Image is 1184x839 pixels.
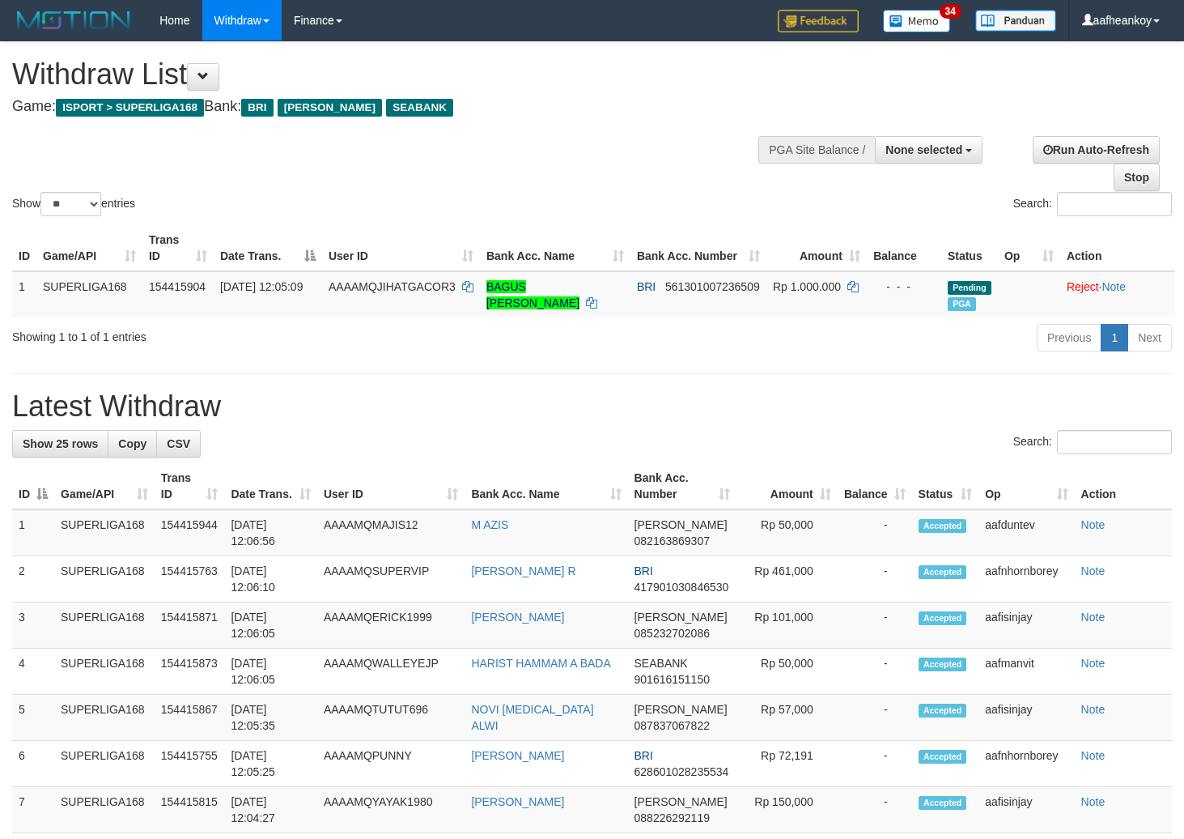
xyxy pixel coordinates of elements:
h1: Withdraw List [12,58,773,91]
select: Showentries [40,192,101,216]
a: CSV [156,430,201,458]
span: Accepted [919,750,967,764]
img: MOTION_logo.png [12,8,135,32]
span: Accepted [919,565,967,579]
th: ID: activate to sort column descending [12,463,54,509]
th: ID [12,225,36,271]
td: 3 [12,603,54,649]
th: Amount: activate to sort column ascending [736,463,838,509]
a: Reject [1067,280,1099,293]
a: HARIST HAMMAM A BADA [471,657,610,670]
img: panduan.png [975,10,1056,32]
td: 5 [12,695,54,741]
span: Copy 082163869307 to clipboard [634,534,710,547]
th: Bank Acc. Name: activate to sort column ascending [465,463,627,509]
a: Run Auto-Refresh [1033,136,1160,164]
span: CSV [167,437,190,450]
input: Search: [1057,430,1172,454]
h4: Game: Bank: [12,99,773,115]
span: [PERSON_NAME] [634,518,728,531]
span: Accepted [919,611,967,625]
a: Note [1081,518,1105,531]
label: Search: [1013,192,1172,216]
span: [DATE] 12:05:09 [220,280,303,293]
th: Status: activate to sort column ascending [912,463,979,509]
td: [DATE] 12:05:35 [224,695,317,741]
td: Rp 50,000 [736,649,838,695]
span: Copy 087837067822 to clipboard [634,719,710,732]
a: Show 25 rows [12,430,108,458]
span: BRI [241,99,273,117]
td: [DATE] 12:06:05 [224,649,317,695]
td: AAAAMQYAYAK1980 [317,787,465,833]
td: AAAAMQPUNNY [317,741,465,787]
td: AAAAMQMAJIS12 [317,509,465,556]
th: Balance: activate to sort column ascending [838,463,912,509]
td: 154415867 [155,695,225,741]
span: Copy 085232702086 to clipboard [634,627,710,640]
a: Note [1081,657,1105,670]
td: aafisinjay [978,787,1074,833]
th: Date Trans.: activate to sort column descending [214,225,322,271]
span: AAAAMQJIHATGACOR3 [329,280,456,293]
td: 4 [12,649,54,695]
td: SUPERLIGA168 [36,271,142,317]
span: Show 25 rows [23,437,98,450]
td: - [838,509,912,556]
a: Note [1081,564,1105,577]
th: Bank Acc. Name: activate to sort column ascending [480,225,630,271]
td: - [838,649,912,695]
div: Showing 1 to 1 of 1 entries [12,322,482,345]
th: Amount: activate to sort column ascending [766,225,867,271]
a: [PERSON_NAME] [471,749,564,762]
a: 1 [1101,324,1128,351]
div: PGA Site Balance / [758,136,875,164]
td: SUPERLIGA168 [54,603,155,649]
td: [DATE] 12:05:25 [224,741,317,787]
th: Action [1075,463,1172,509]
span: Copy 417901030846530 to clipboard [634,581,729,594]
th: User ID: activate to sort column ascending [317,463,465,509]
td: AAAAMQWALLEYEJP [317,649,465,695]
td: [DATE] 12:04:27 [224,787,317,833]
td: [DATE] 12:06:05 [224,603,317,649]
td: Rp 150,000 [736,787,838,833]
td: · [1060,271,1175,317]
a: BAGUS [PERSON_NAME] [486,280,579,309]
td: aafduntev [978,509,1074,556]
td: AAAAMQERICK1999 [317,603,465,649]
td: [DATE] 12:06:56 [224,509,317,556]
td: SUPERLIGA168 [54,556,155,603]
label: Search: [1013,430,1172,454]
td: 154415763 [155,556,225,603]
span: Copy 088226292119 to clipboard [634,811,710,824]
td: [DATE] 12:06:10 [224,556,317,603]
td: - [838,741,912,787]
th: Game/API: activate to sort column ascending [36,225,142,271]
span: Marked by aafsengchandara [948,297,976,311]
td: 154415871 [155,603,225,649]
a: Note [1081,611,1105,624]
td: SUPERLIGA168 [54,741,155,787]
th: Bank Acc. Number: activate to sort column ascending [630,225,766,271]
span: SEABANK [386,99,453,117]
td: - [838,603,912,649]
span: Copy 561301007236509 to clipboard [665,280,760,293]
td: 7 [12,787,54,833]
label: Show entries [12,192,135,216]
a: [PERSON_NAME] [471,795,564,808]
span: [PERSON_NAME] [278,99,382,117]
td: 1 [12,509,54,556]
td: - [838,787,912,833]
a: Note [1081,749,1105,762]
a: [PERSON_NAME] [471,611,564,624]
td: 154415755 [155,741,225,787]
a: Previous [1037,324,1101,351]
span: None selected [885,143,962,156]
button: None selected [875,136,982,164]
td: AAAAMQTUTUT696 [317,695,465,741]
td: 154415944 [155,509,225,556]
th: Trans ID: activate to sort column ascending [142,225,214,271]
td: SUPERLIGA168 [54,695,155,741]
a: NOVI [MEDICAL_DATA] ALWI [471,703,593,732]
